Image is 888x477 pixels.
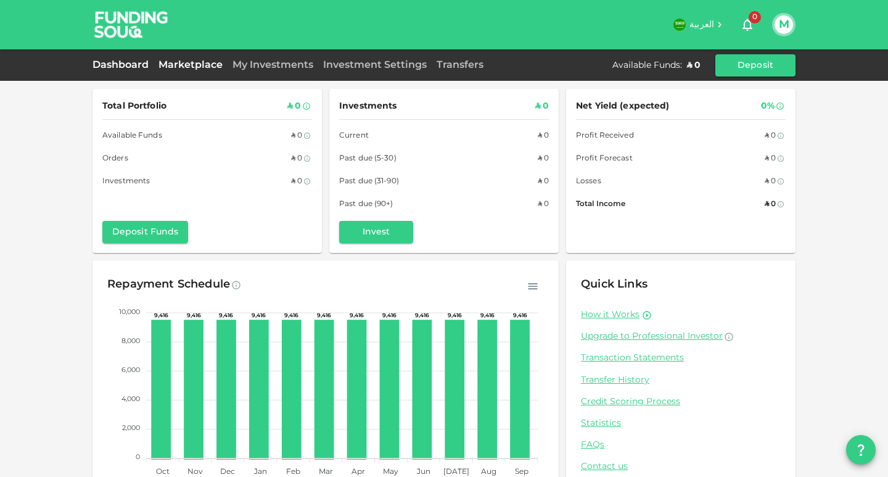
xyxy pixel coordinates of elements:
div: ʢ 0 [291,175,302,188]
tspan: Aug [481,468,496,476]
tspan: 4,000 [121,396,140,402]
div: ʢ 0 [687,59,701,72]
div: ʢ 0 [765,152,776,165]
a: Transfer History [581,375,781,386]
span: Profit Received [576,130,634,143]
span: Current [339,130,369,143]
span: Net Yield (expected) [576,99,670,114]
tspan: 2,000 [122,425,140,431]
div: ʢ 0 [765,175,776,188]
div: ʢ 0 [287,99,301,114]
div: ʢ 0 [538,152,549,165]
tspan: [DATE] [443,468,469,476]
div: Repayment Schedule [107,275,230,295]
a: Upgrade to Professional Investor [581,331,781,342]
button: 0 [735,12,760,37]
a: Investment Settings [318,60,432,70]
div: ʢ 0 [765,130,776,143]
a: Credit Scoring Process [581,396,781,408]
button: Deposit [715,54,795,77]
span: Upgrade to Professional Investor [581,332,723,341]
a: Contact us [581,461,781,473]
a: Marketplace [154,60,228,70]
span: Total Income [576,198,625,211]
tspan: Nov [187,468,203,476]
tspan: Mar [319,468,333,476]
button: M [775,15,793,34]
div: ʢ 0 [535,99,549,114]
span: Quick Links [581,279,647,290]
div: ʢ 0 [291,130,302,143]
a: FAQs [581,439,781,451]
span: Past due (5-30) [339,152,397,165]
div: ʢ 0 [765,198,776,211]
img: flag-sa.b9a346574cdc8950dd34b50780441f57.svg [673,19,686,31]
span: العربية [689,20,714,29]
div: Available Funds : [612,59,682,72]
a: How it Works [581,309,639,321]
a: Transaction Statements [581,352,781,364]
tspan: 0 [136,454,140,460]
tspan: Feb [286,468,300,476]
tspan: Oct [156,468,170,476]
tspan: 6,000 [121,367,140,373]
a: Dashboard [92,60,154,70]
span: Profit Forecast [576,152,633,165]
tspan: Apr [351,468,365,476]
span: Past due (31-90) [339,175,399,188]
tspan: Jan [253,468,267,476]
button: Deposit Funds [102,221,188,243]
span: Orders [102,152,128,165]
div: ʢ 0 [538,198,549,211]
tspan: May [383,468,398,476]
a: Transfers [432,60,488,70]
span: Investments [102,175,150,188]
span: Available Funds [102,130,162,143]
a: Statistics [581,418,781,429]
tspan: 8,000 [121,338,140,344]
button: Invest [339,221,413,243]
div: ʢ 0 [291,152,302,165]
span: 0 [749,11,761,23]
span: Total Portfolio [102,99,166,114]
div: ʢ 0 [538,175,549,188]
tspan: Jun [416,468,430,476]
button: question [846,435,876,465]
tspan: Sep [515,468,528,476]
a: My Investments [228,60,318,70]
tspan: 10,000 [119,309,140,315]
span: Losses [576,175,601,188]
span: Past due (90+) [339,198,393,211]
div: ʢ 0 [538,130,549,143]
tspan: Dec [220,468,235,476]
span: Investments [339,99,397,114]
div: 0% [761,99,775,114]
